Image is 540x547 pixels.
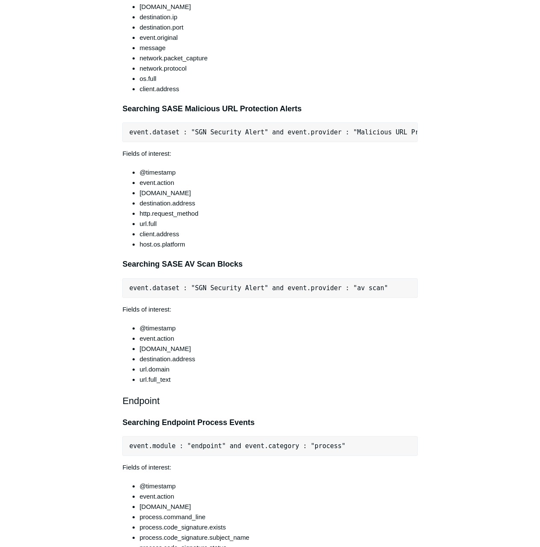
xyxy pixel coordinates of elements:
[139,323,417,333] li: @timestamp
[122,462,417,473] p: Fields of interest:
[139,167,417,178] li: @timestamp
[122,258,417,271] h3: Searching SASE AV Scan Blocks
[139,375,417,385] li: url.full_text
[139,188,417,198] li: [DOMAIN_NAME]
[139,364,417,375] li: url.domain
[139,178,417,188] li: event.action
[122,436,417,456] pre: event.module : "endpoint" and event.category : "process"
[139,491,417,502] li: event.action
[139,481,417,491] li: @timestamp
[122,304,417,315] p: Fields of interest:
[139,53,417,63] li: network.packet_capture
[139,239,417,250] li: host.os.platform
[139,208,417,219] li: http.request_method
[139,229,417,239] li: client.address
[122,278,417,298] pre: event.dataset : "SGN Security Alert" and event.provider : "av scan"
[122,149,417,159] p: Fields of interest:
[139,333,417,344] li: event.action
[122,122,417,142] pre: event.dataset : "SGN Security Alert" and event.provider : "Malicious URL Protection"
[122,416,417,429] h3: Searching Endpoint Process Events
[139,84,417,94] li: client.address
[139,522,417,532] li: process.code_signature.exists
[122,103,417,115] h3: Searching SASE Malicious URL Protection Alerts
[139,33,417,43] li: event.original
[139,74,417,84] li: os.full
[139,43,417,53] li: message
[139,512,417,522] li: process.command_line
[139,344,417,354] li: [DOMAIN_NAME]
[139,532,417,543] li: process.code_signature.subject_name
[139,22,417,33] li: destination.port
[139,198,417,208] li: destination.address
[122,393,417,408] h2: Endpoint
[139,2,417,12] li: [DOMAIN_NAME]
[139,354,417,364] li: destination.address
[139,63,417,74] li: network.protocol
[139,502,417,512] li: [DOMAIN_NAME]
[139,12,417,22] li: destination.ip
[139,219,417,229] li: url.full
